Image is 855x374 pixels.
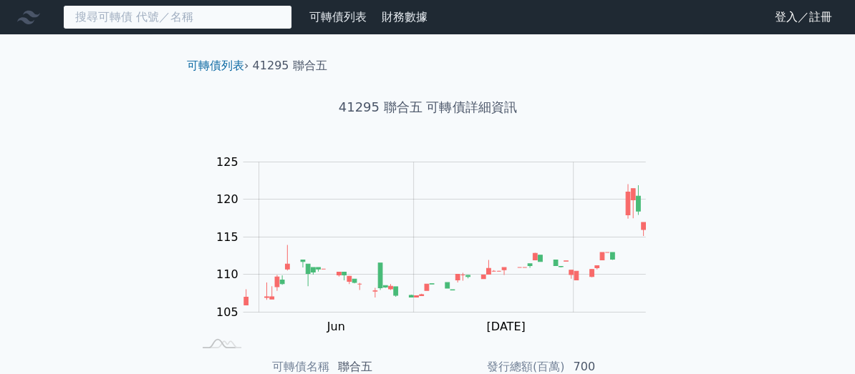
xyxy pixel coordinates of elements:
tspan: 110 [216,267,238,281]
tspan: 115 [216,230,238,244]
a: 可轉債列表 [187,59,244,72]
li: 41295 聯合五 [253,57,327,74]
tspan: 125 [216,155,238,169]
a: 可轉債列表 [309,10,367,24]
a: 財務數據 [382,10,427,24]
tspan: 120 [216,192,238,206]
tspan: Jun [327,320,345,333]
tspan: [DATE] [486,320,525,333]
tspan: 105 [216,305,238,319]
g: Chart [208,155,667,333]
g: Series [244,184,646,305]
h1: 41295 聯合五 可轉債詳細資訊 [175,97,680,117]
a: 登入／註冊 [763,6,844,29]
li: › [187,57,248,74]
input: 搜尋可轉債 代號／名稱 [63,5,292,29]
